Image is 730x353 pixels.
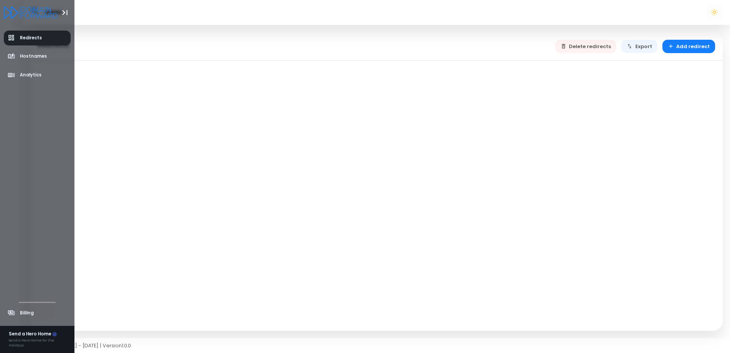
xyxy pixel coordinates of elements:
[662,40,715,53] button: Add redirect
[30,342,131,349] span: Copyright © [DATE] - [DATE] | Version 1.0.0
[20,310,34,316] span: Billing
[4,7,58,17] a: Logo
[4,68,71,83] a: Analytics
[20,35,42,41] span: Redirects
[9,331,69,338] div: Send a Hero Home
[9,338,69,348] div: Send a Hero Home for the Holidays
[4,306,71,321] a: Billing
[58,5,72,20] button: Toggle Aside
[20,53,47,60] span: Hostnames
[4,49,71,64] a: Hostnames
[4,31,71,45] a: Redirects
[20,72,42,78] span: Analytics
